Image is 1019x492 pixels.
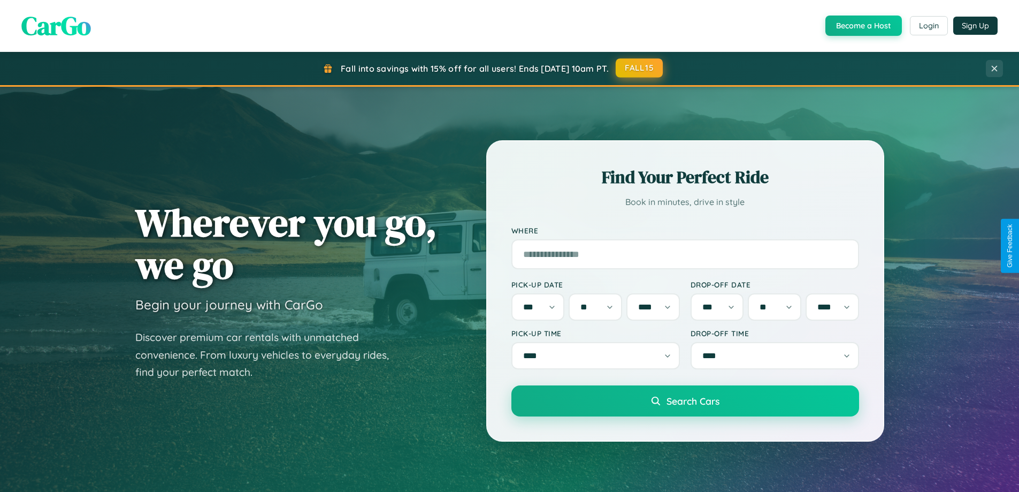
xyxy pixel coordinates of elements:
div: Give Feedback [1006,224,1014,268]
label: Drop-off Time [691,329,859,338]
span: CarGo [21,8,91,43]
label: Pick-up Time [511,329,680,338]
p: Discover premium car rentals with unmatched convenience. From luxury vehicles to everyday rides, ... [135,329,403,381]
label: Drop-off Date [691,280,859,289]
span: Search Cars [666,395,719,407]
iframe: Intercom live chat [11,456,36,481]
h2: Find Your Perfect Ride [511,165,859,189]
button: Search Cars [511,385,859,417]
label: Pick-up Date [511,280,680,289]
p: Book in minutes, drive in style [511,194,859,210]
button: Login [910,16,948,35]
button: FALL15 [616,58,663,78]
button: Sign Up [953,17,998,35]
label: Where [511,226,859,235]
h3: Begin your journey with CarGo [135,297,323,313]
h1: Wherever you go, we go [135,201,437,286]
span: Fall into savings with 15% off for all users! Ends [DATE] 10am PT. [341,63,609,74]
button: Become a Host [825,16,902,36]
